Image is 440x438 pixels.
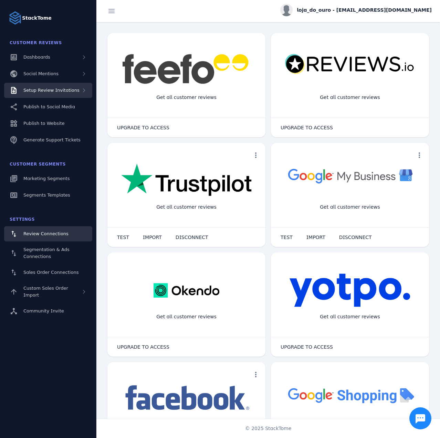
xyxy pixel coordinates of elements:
[280,4,293,16] img: profile.jpg
[151,198,222,216] div: Get all customer reviews
[314,88,386,107] div: Get all customer reviews
[143,235,162,240] span: IMPORT
[23,270,78,275] span: Sales Order Connections
[151,308,222,326] div: Get all customer reviews
[289,273,411,308] img: yotpo.png
[4,99,92,115] a: Publish to Social Media
[23,286,68,298] span: Custom Sales Order Import
[285,383,415,407] img: googleshopping.png
[249,148,263,162] button: more
[117,125,169,130] span: UPGRADE TO ACCESS
[412,148,426,162] button: more
[169,230,215,244] button: DISCONNECT
[23,231,69,236] span: Review Connections
[314,308,386,326] div: Get all customer reviews
[4,226,92,241] a: Review Connections
[297,7,432,14] span: loja_do_ouro - [EMAIL_ADDRESS][DOMAIN_NAME]
[306,235,325,240] span: IMPORT
[23,192,70,198] span: Segments Templates
[110,340,176,354] button: UPGRADE TO ACCESS
[4,188,92,203] a: Segments Templates
[23,71,59,76] span: Social Mentions
[4,303,92,319] a: Community Invite
[249,368,263,381] button: more
[281,125,333,130] span: UPGRADE TO ACCESS
[10,217,35,222] span: Settings
[154,273,219,308] img: okendo.webp
[110,230,136,244] button: TEST
[4,265,92,280] a: Sales Order Connections
[274,340,340,354] button: UPGRADE TO ACCESS
[117,235,129,240] span: TEST
[281,235,293,240] span: TEST
[121,383,252,414] img: facebook.png
[274,121,340,135] button: UPGRADE TO ACCESS
[110,121,176,135] button: UPGRADE TO ACCESS
[285,54,415,75] img: reviewsio.svg
[136,230,169,244] button: IMPORT
[4,243,92,263] a: Segmentation & Ads Connections
[281,345,333,349] span: UPGRADE TO ACCESS
[332,230,379,244] button: DISCONNECT
[23,137,81,142] span: Generate Support Tickets
[300,230,332,244] button: IMPORT
[23,88,80,93] span: Setup Review Invitations
[8,11,22,25] img: Logo image
[339,235,372,240] span: DISCONNECT
[22,14,52,22] strong: StackTome
[23,104,75,109] span: Publish to Social Media
[117,345,169,349] span: UPGRADE TO ACCESS
[314,198,386,216] div: Get all customer reviews
[280,4,432,16] button: loja_do_ouro - [EMAIL_ADDRESS][DOMAIN_NAME]
[121,54,252,84] img: feefo.png
[4,116,92,131] a: Publish to Website
[121,163,252,197] img: trustpilot.png
[23,121,64,126] span: Publish to Website
[245,425,292,432] span: © 2025 StackTome
[23,176,70,181] span: Marketing Segments
[309,417,390,436] div: Import Products from Google
[10,40,62,45] span: Customer Reviews
[23,54,50,60] span: Dashboards
[4,171,92,186] a: Marketing Segments
[10,162,66,167] span: Customer Segments
[23,247,70,259] span: Segmentation & Ads Connections
[23,308,64,313] span: Community Invite
[176,235,208,240] span: DISCONNECT
[4,132,92,148] a: Generate Support Tickets
[274,230,300,244] button: TEST
[285,163,415,188] img: googlebusiness.png
[151,88,222,107] div: Get all customer reviews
